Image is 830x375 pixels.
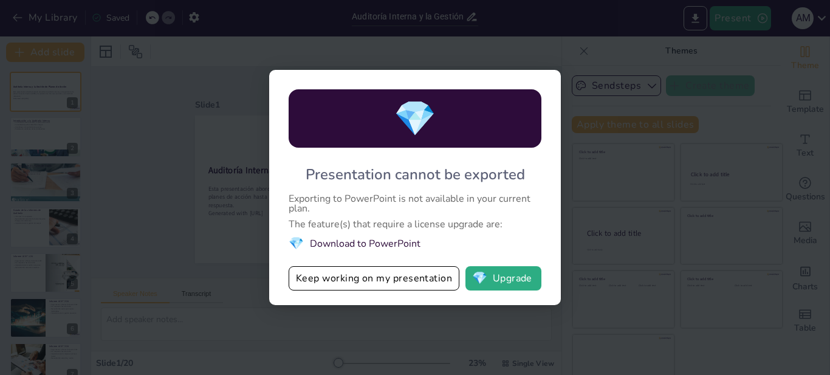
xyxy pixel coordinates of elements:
div: Presentation cannot be exported [306,165,525,184]
div: The feature(s) that require a license upgrade are: [289,219,541,229]
li: Download to PowerPoint [289,235,541,252]
span: diamond [472,272,487,284]
button: diamondUpgrade [465,266,541,291]
button: Keep working on my presentation [289,266,459,291]
span: diamond [289,235,304,252]
span: diamond [394,95,436,142]
div: Exporting to PowerPoint is not available in your current plan. [289,194,541,213]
